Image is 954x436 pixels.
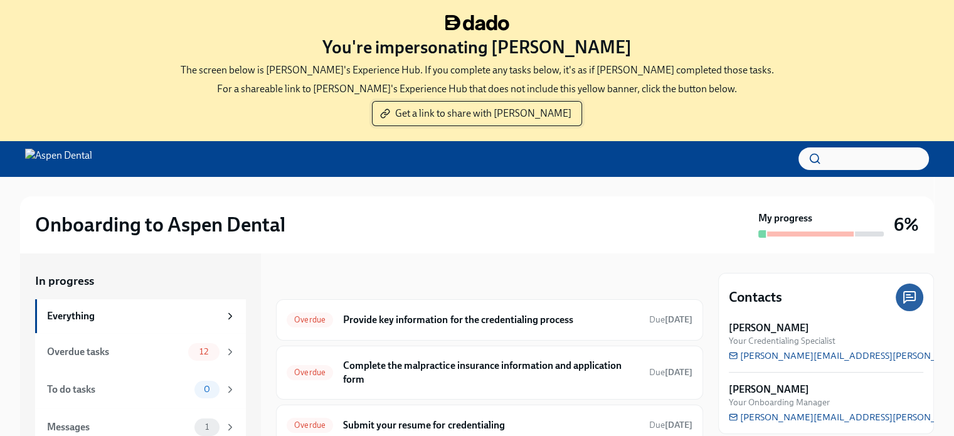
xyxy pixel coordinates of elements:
[47,309,220,323] div: Everything
[35,299,246,333] a: Everything
[198,422,216,432] span: 1
[287,310,692,330] a: OverdueProvide key information for the credentialing processDue[DATE]
[47,420,189,434] div: Messages
[729,396,830,408] span: Your Onboarding Manager
[372,101,582,126] button: Get a link to share with [PERSON_NAME]
[665,367,692,378] strong: [DATE]
[649,420,692,430] span: Due
[287,315,333,324] span: Overdue
[758,211,812,225] strong: My progress
[35,333,246,371] a: Overdue tasks12
[729,383,809,396] strong: [PERSON_NAME]
[649,314,692,325] span: Due
[181,63,774,77] p: The screen below is [PERSON_NAME]'s Experience Hub. If you complete any tasks below, it's as if [...
[47,383,189,396] div: To do tasks
[649,366,692,378] span: September 23rd, 2025 07:00
[217,82,737,96] p: For a shareable link to [PERSON_NAME]'s Experience Hub that does not include this yellow banner, ...
[343,359,639,386] h6: Complete the malpractice insurance information and application form
[649,314,692,326] span: September 23rd, 2025 07:00
[196,385,218,394] span: 0
[35,273,246,289] a: In progress
[383,107,571,120] span: Get a link to share with [PERSON_NAME]
[343,313,639,327] h6: Provide key information for the credentialing process
[25,149,92,169] img: Aspen Dental
[729,335,835,347] span: Your Credentialing Specialist
[445,15,509,31] img: dado
[665,314,692,325] strong: [DATE]
[276,273,335,289] div: In progress
[287,356,692,389] a: OverdueComplete the malpractice insurance information and application formDue[DATE]
[192,347,215,356] span: 12
[47,345,183,359] div: Overdue tasks
[894,213,919,236] h3: 6%
[729,321,809,335] strong: [PERSON_NAME]
[287,415,692,435] a: OverdueSubmit your resume for credentialingDue[DATE]
[322,36,632,58] h3: You're impersonating [PERSON_NAME]
[287,420,333,430] span: Overdue
[35,212,285,237] h2: Onboarding to Aspen Dental
[343,418,639,432] h6: Submit your resume for credentialing
[665,420,692,430] strong: [DATE]
[649,367,692,378] span: Due
[287,368,333,377] span: Overdue
[649,419,692,431] span: September 23rd, 2025 07:00
[35,371,246,408] a: To do tasks0
[729,288,782,307] h4: Contacts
